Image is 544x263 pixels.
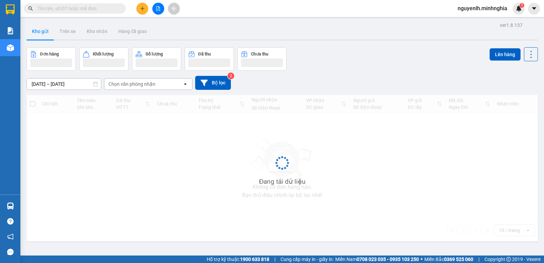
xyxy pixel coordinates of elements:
span: notification [7,233,14,240]
div: Đơn hàng [40,52,59,56]
span: copyright [506,257,511,262]
span: plus [140,6,145,11]
span: ⚪️ [421,258,423,261]
button: Đã thu [185,47,234,71]
button: Lên hàng [490,48,521,61]
img: icon-new-feature [516,5,522,12]
button: plus [136,3,148,15]
button: caret-down [528,3,540,15]
span: search [28,6,33,11]
strong: 1900 633 818 [240,257,269,262]
span: nguyenlh.minhnghia [452,4,513,13]
div: Chưa thu [251,52,268,56]
div: Số lượng [146,52,163,56]
span: | [274,256,275,263]
span: | [478,256,479,263]
button: Hàng đã giao [113,23,152,39]
img: solution-icon [7,27,14,34]
strong: 0708 023 035 - 0935 103 250 [357,257,419,262]
span: file-add [156,6,160,11]
button: Trên xe [54,23,81,39]
strong: 0369 525 060 [444,257,473,262]
button: Kho gửi [27,23,54,39]
div: Chọn văn phòng nhận [108,81,155,87]
div: ver 1.8.137 [500,21,523,29]
span: Cung cấp máy in - giấy in: [280,256,334,263]
button: Chưa thu [237,47,287,71]
button: Khối lượng [79,47,129,71]
sup: 2 [227,72,234,79]
img: warehouse-icon [7,202,14,210]
span: Miền Bắc [424,256,473,263]
span: question-circle [7,218,14,225]
span: aim [171,6,176,11]
button: Số lượng [132,47,181,71]
button: Bộ lọc [195,76,231,90]
svg: open [183,81,188,87]
button: aim [168,3,180,15]
sup: 1 [520,3,524,8]
img: warehouse-icon [7,44,14,51]
input: Tìm tên, số ĐT hoặc mã đơn [37,5,118,12]
span: 1 [521,3,523,8]
img: logo-vxr [6,4,15,15]
button: Đơn hàng [27,47,76,71]
button: file-add [152,3,164,15]
button: Kho nhận [81,23,113,39]
span: Miền Nam [335,256,419,263]
span: Hỗ trợ kỹ thuật: [207,256,269,263]
div: Đã thu [198,52,211,56]
span: message [7,249,14,255]
div: Khối lượng [93,52,114,56]
div: Đang tải dữ liệu [259,177,306,187]
span: caret-down [531,5,537,12]
input: Select a date range. [27,79,101,89]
